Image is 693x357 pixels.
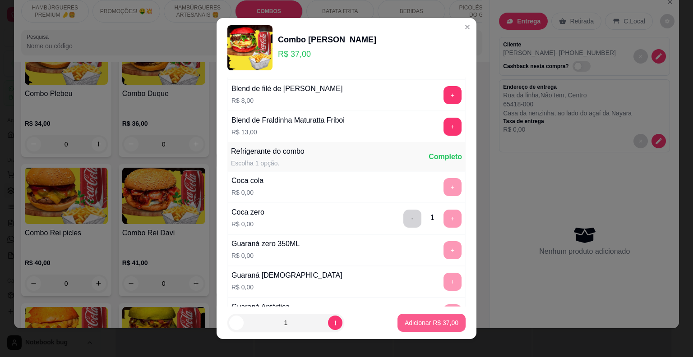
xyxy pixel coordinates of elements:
[405,318,458,327] p: Adicionar R$ 37,00
[430,212,434,223] div: 1
[229,316,244,330] button: decrease-product-quantity
[231,238,300,249] div: Guaraná zero 350ML
[328,316,342,330] button: increase-product-quantity
[231,270,342,281] div: Guaraná [DEMOGRAPHIC_DATA]
[231,146,305,157] div: Refrigerante do combo
[231,220,264,229] p: R$ 0,00
[460,20,475,34] button: Close
[397,314,466,332] button: Adicionar R$ 37,00
[231,128,345,137] p: R$ 13,00
[231,283,342,292] p: R$ 0,00
[444,118,462,136] button: add
[429,151,462,162] div: Completo
[231,83,342,94] div: Blend de filé de [PERSON_NAME]
[231,302,290,312] div: Guaraná Antártica
[231,96,342,105] p: R$ 8,00
[231,115,345,126] div: Blend de Fraldinha Maturatta Friboi
[278,33,376,46] div: Combo [PERSON_NAME]
[231,175,263,186] div: Coca cola
[444,86,462,104] button: add
[403,210,421,228] button: delete
[231,207,264,218] div: Coca zero
[231,188,263,197] p: R$ 0,00
[231,159,305,168] div: Escolha 1 opção.
[278,48,376,60] p: R$ 37,00
[227,25,273,70] img: product-image
[231,251,300,260] p: R$ 0,00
